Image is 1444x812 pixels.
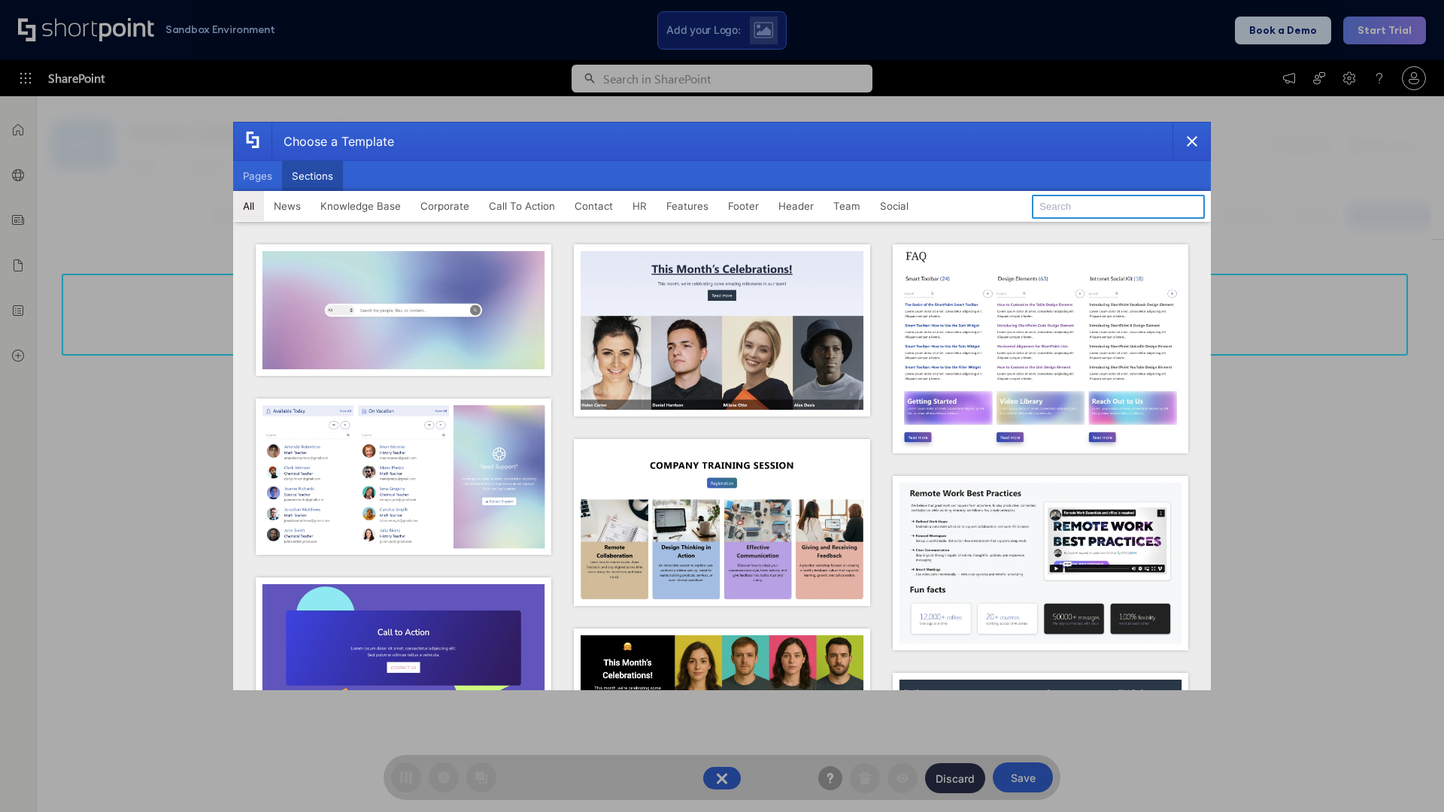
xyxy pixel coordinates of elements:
[623,191,657,221] button: HR
[479,191,565,221] button: Call To Action
[565,191,623,221] button: Contact
[870,191,918,221] button: Social
[282,161,343,191] button: Sections
[272,123,394,160] div: Choose a Template
[411,191,479,221] button: Corporate
[233,122,1211,690] div: template selector
[264,191,311,221] button: News
[1032,195,1205,219] input: Search
[718,191,769,221] button: Footer
[1173,638,1444,812] iframe: Chat Widget
[769,191,824,221] button: Header
[233,161,282,191] button: Pages
[311,191,411,221] button: Knowledge Base
[824,191,870,221] button: Team
[233,191,264,221] button: All
[657,191,718,221] button: Features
